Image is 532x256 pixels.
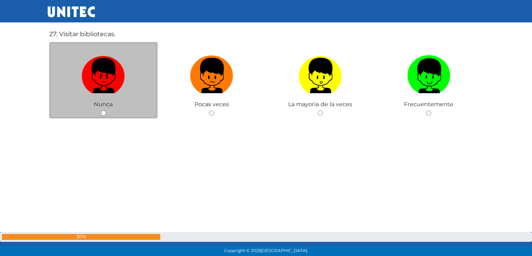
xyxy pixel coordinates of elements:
[288,101,352,108] span: La mayoria de la veces
[2,234,160,240] div: 30%
[190,52,234,94] img: Pocas veces
[404,101,453,108] span: Frecuentemente
[49,29,115,39] label: 27: Visitar bibliotecas.
[48,6,95,17] img: UNITEC
[261,248,308,253] span: [GEOGRAPHIC_DATA].
[195,101,229,108] span: Pocas veces
[94,101,113,108] span: Nunca
[82,52,125,94] img: Nunca
[298,52,342,94] img: La mayoria de la veces
[407,52,450,94] img: Frecuentemente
